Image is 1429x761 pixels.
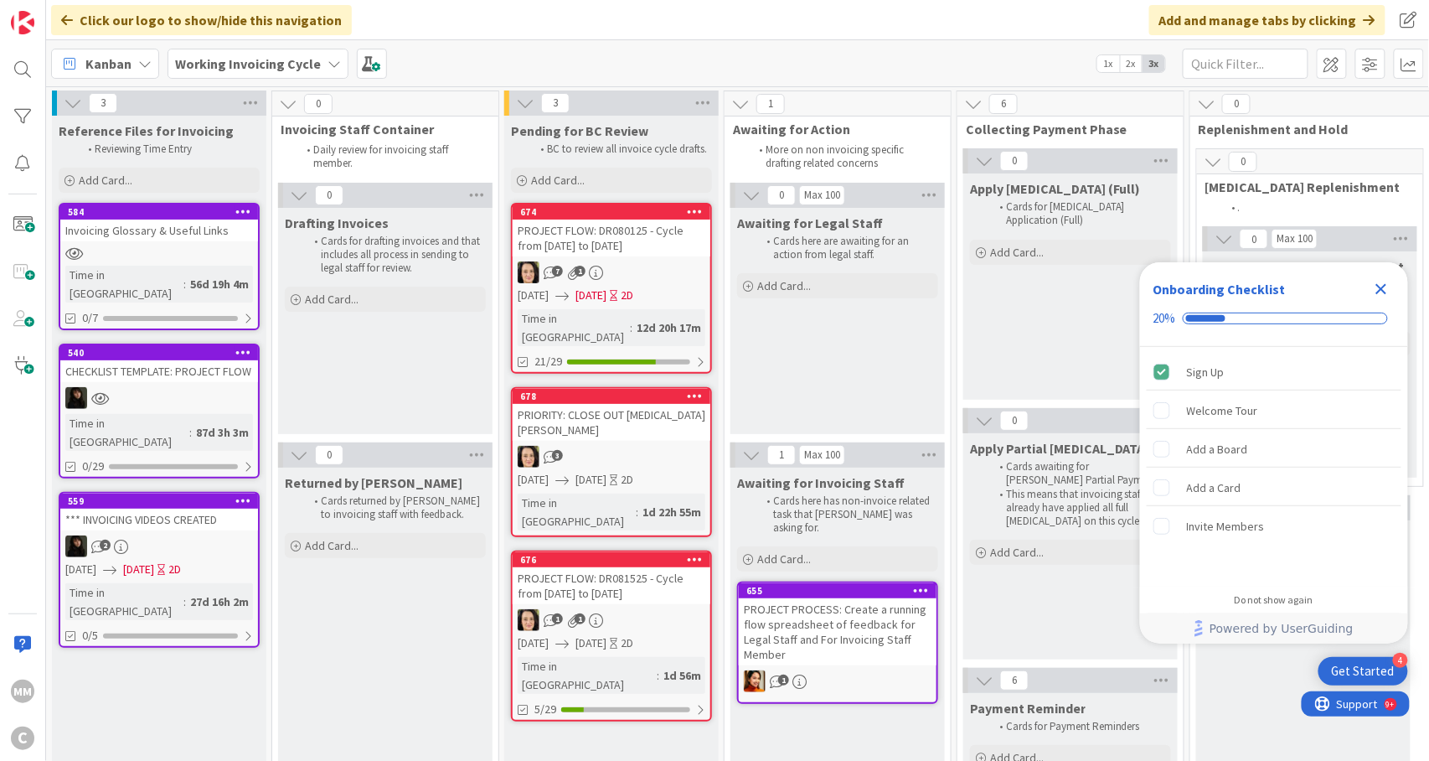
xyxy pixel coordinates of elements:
span: 7 [552,266,563,277]
div: Onboarding Checklist [1153,279,1286,299]
span: [DATE] [575,287,606,304]
span: : [657,666,659,685]
span: Add Card... [305,538,359,553]
span: [DATE] [65,561,96,578]
span: Collecting Payment Phase [966,121,1163,137]
div: Checklist Container [1140,262,1408,644]
div: C [11,727,34,750]
span: 5/29 [534,701,556,718]
div: *** INVOICING VIDEOS CREATED [60,509,258,531]
span: 0 [315,445,343,465]
div: Max 100 [804,191,840,199]
div: Get Started [1332,663,1395,680]
div: Checklist progress: 20% [1153,311,1395,326]
div: 676 [520,554,710,566]
div: 12d 20h 17m [632,318,705,337]
span: [DATE] [518,634,549,652]
a: 674PROJECT FLOW: DR080125 - Cycle from [DATE] to [DATE]BL[DATE][DATE]2DTime in [GEOGRAPHIC_DATA]:... [511,203,712,374]
img: PM [744,670,766,692]
div: 2D [621,634,633,652]
div: Add and manage tabs by clicking [1149,5,1385,35]
span: 0 [315,185,343,205]
div: 2D [621,287,633,304]
div: 559 [60,494,258,509]
div: PROJECT FLOW: DR081525 - Cycle from [DATE] to [DATE] [513,567,710,604]
div: 678 [520,391,710,402]
span: 0/29 [82,458,104,475]
span: 0 [1000,411,1029,431]
span: 0 [1222,94,1251,114]
div: Time in [GEOGRAPHIC_DATA] [65,414,189,451]
span: Retainer Replenishment [1210,258,1405,275]
div: Time in [GEOGRAPHIC_DATA] [65,266,183,303]
li: Cards for drafting invoices and that includes all process in sending to legal staff for review. [305,235,483,276]
div: Time in [GEOGRAPHIC_DATA] [518,494,636,531]
span: 1 [552,613,563,624]
div: PRIORITY: CLOSE OUT [MEDICAL_DATA][PERSON_NAME] [513,404,710,441]
li: Reviewing Time Entry [79,142,257,156]
div: 674 [520,206,710,218]
img: BL [518,261,539,283]
div: 540 [68,347,258,359]
span: 3 [552,450,563,461]
div: CHECKLIST TEMPLATE: PROJECT FLOW [60,360,258,382]
div: 655 [739,583,936,598]
div: 559*** INVOICING VIDEOS CREATED [60,494,258,531]
div: 540CHECKLIST TEMPLATE: PROJECT FLOW [60,345,258,382]
li: Cards awaiting for [PERSON_NAME] Partial Payment. [990,460,1168,488]
span: 1 [575,613,586,624]
li: Cards for Payment Reminders [990,720,1168,733]
span: 1 [756,94,785,114]
span: 0/5 [82,627,98,645]
div: Add a Board [1187,439,1248,459]
li: . [1222,201,1404,215]
span: Awaiting for Legal Staff [737,215,883,231]
span: [DATE] [123,561,154,578]
div: Checklist items [1140,347,1408,582]
span: 21/29 [534,353,562,370]
div: Do not show again [1235,593,1313,607]
span: Add Card... [531,173,585,188]
div: 674PROJECT FLOW: DR080125 - Cycle from [DATE] to [DATE] [513,204,710,256]
span: [DATE] [575,471,606,489]
div: ES [60,387,258,409]
span: 3 [541,93,570,113]
li: Daily review for invoicing staff member. [297,143,479,171]
li: Cards here has non-invoice related task that [PERSON_NAME] was asking for. [757,494,936,536]
span: : [189,423,192,442]
span: 6 [989,94,1018,114]
span: Drafting Invoices [285,215,389,231]
span: [DATE] [518,287,549,304]
span: 3 [89,93,117,113]
div: 4 [1393,653,1408,668]
span: Apply Partial Retainer [970,440,1149,457]
div: 87d 3h 3m [192,423,253,442]
li: Cards here are awaiting for an action from legal staff. [757,235,936,262]
span: 1 [575,266,586,277]
span: 2 [100,540,111,551]
div: Click our logo to show/hide this navigation [51,5,352,35]
span: : [630,318,632,337]
div: 678PRIORITY: CLOSE OUT [MEDICAL_DATA][PERSON_NAME] [513,389,710,441]
div: 20% [1153,311,1176,326]
span: Add Card... [757,551,811,567]
div: 27d 16h 2m [186,593,253,611]
span: Retainer Replenishment [1205,179,1402,195]
div: Add a Card is incomplete. [1147,469,1401,506]
div: 2D [621,471,633,489]
span: Invoicing Staff Container [281,121,477,137]
div: Close Checklist [1368,276,1395,303]
div: Footer [1140,613,1408,644]
div: 9+ [85,7,93,20]
div: 56d 19h 4m [186,275,253,293]
span: [DATE] [518,471,549,489]
span: Add Card... [305,292,359,307]
span: 0/7 [82,309,98,327]
a: 584Invoicing Glossary & Useful LinksTime in [GEOGRAPHIC_DATA]:56d 19h 4m0/7 [59,203,260,330]
a: 655PROJECT PROCESS: Create a running flow spreadsheet of feedback for Legal Staff and For Invoici... [737,582,938,704]
span: 0 [1240,229,1268,249]
img: Visit kanbanzone.com [11,11,34,34]
span: 1 [767,445,796,465]
span: 1 [778,675,789,686]
span: Awaiting for Action [733,121,930,137]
